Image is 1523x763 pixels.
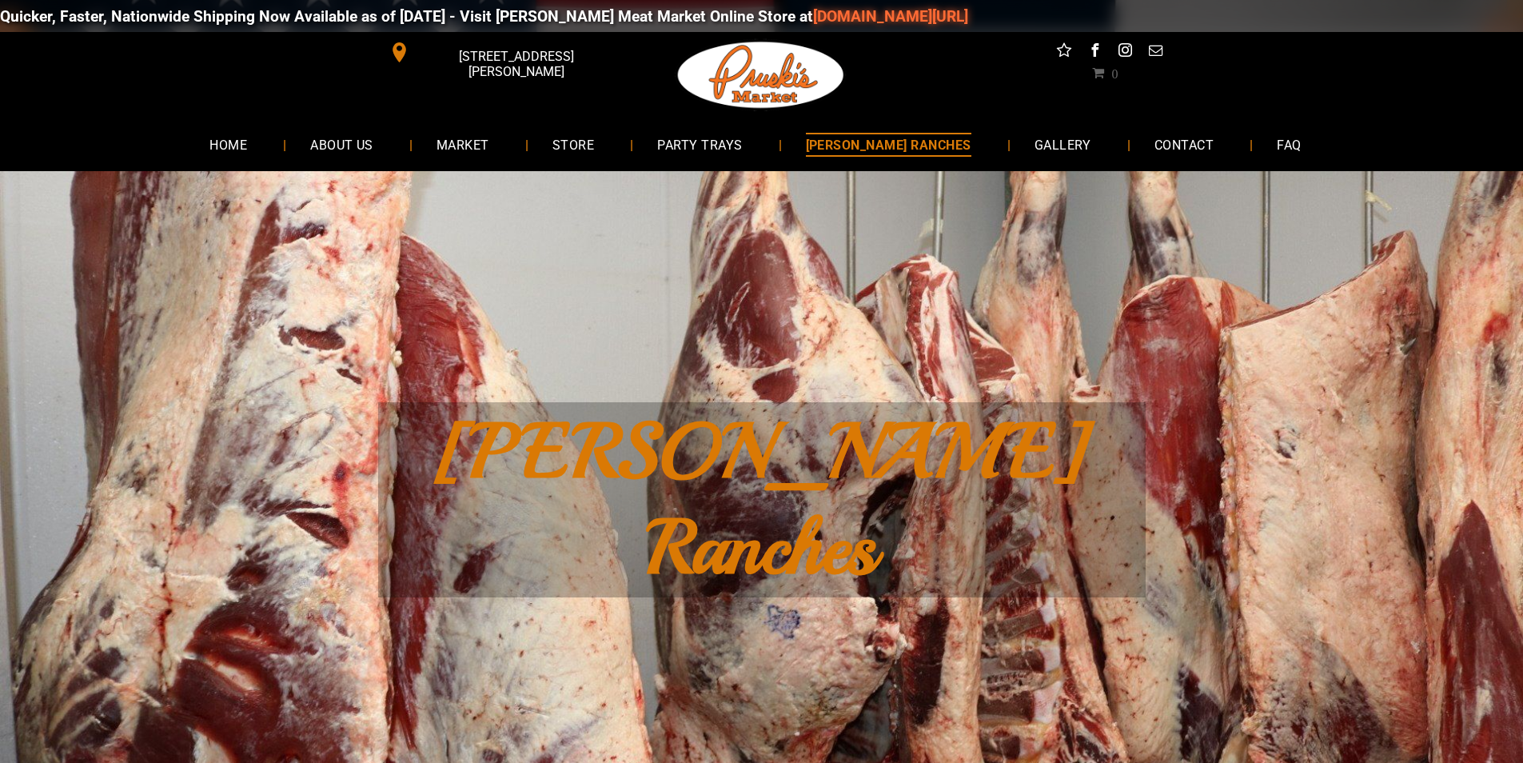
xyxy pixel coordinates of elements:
a: facebook [1084,40,1105,65]
a: STORE [528,123,618,166]
a: FAQ [1253,123,1325,166]
a: GALLERY [1011,123,1115,166]
a: HOME [185,123,271,166]
span: [STREET_ADDRESS][PERSON_NAME] [413,41,619,87]
a: email [1145,40,1166,65]
a: [STREET_ADDRESS][PERSON_NAME] [378,40,623,65]
a: Social network [1054,40,1074,65]
a: instagram [1114,40,1135,65]
a: [PERSON_NAME] RANCHES [782,123,995,166]
a: MARKET [413,123,513,166]
a: PARTY TRAYS [633,123,766,166]
a: ABOUT US [286,123,397,166]
span: [PERSON_NAME] Ranches [434,404,1089,596]
span: 0 [1111,66,1118,79]
img: Pruski-s+Market+HQ+Logo2-1920w.png [675,32,847,118]
a: CONTACT [1130,123,1238,166]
